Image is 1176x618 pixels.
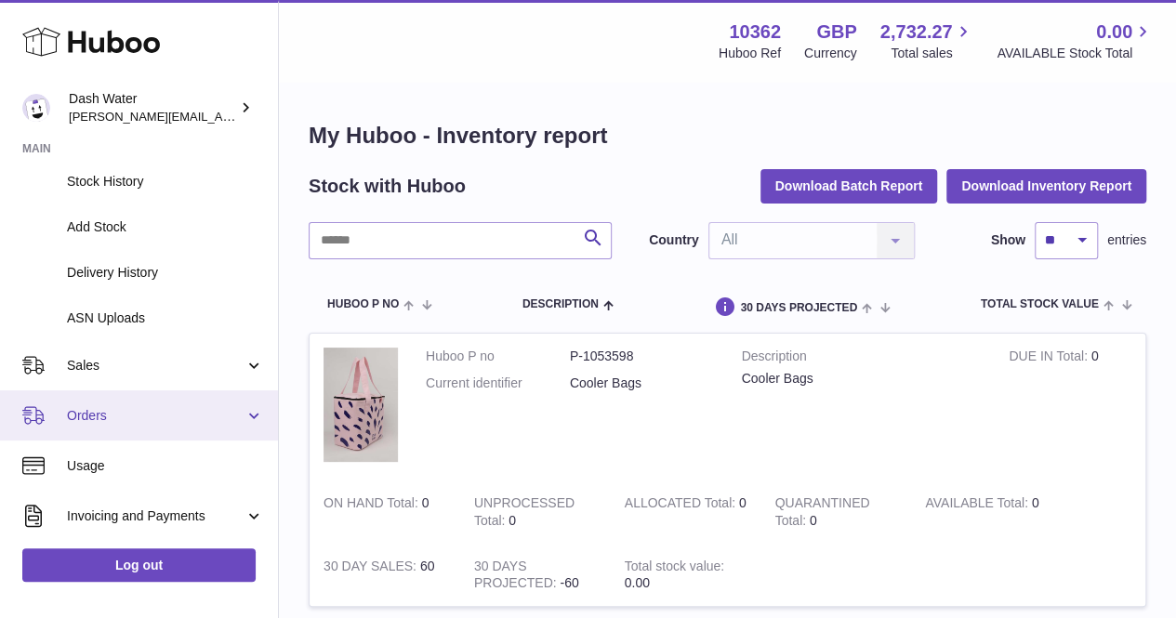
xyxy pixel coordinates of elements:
[309,121,1146,151] h1: My Huboo - Inventory report
[474,495,575,533] strong: UNPROCESSED Total
[460,544,611,607] td: -60
[310,480,460,544] td: 0
[22,94,50,122] img: james@dash-water.com
[742,348,982,370] strong: Description
[880,20,974,62] a: 2,732.27 Total sales
[981,298,1099,310] span: Total stock value
[426,348,570,365] dt: Huboo P no
[570,348,714,365] dd: P-1053598
[327,298,399,310] span: Huboo P no
[911,480,1062,544] td: 0
[625,559,724,578] strong: Total stock value
[649,231,699,249] label: Country
[309,174,466,199] h2: Stock with Huboo
[67,507,244,525] span: Invoicing and Payments
[625,495,739,515] strong: ALLOCATED Total
[997,20,1154,62] a: 0.00 AVAILABLE Stock Total
[67,264,264,282] span: Delivery History
[719,45,781,62] div: Huboo Ref
[760,169,938,203] button: Download Batch Report
[69,90,236,125] div: Dash Water
[991,231,1025,249] label: Show
[324,495,422,515] strong: ON HAND Total
[742,370,982,388] div: Cooler Bags
[611,480,761,544] td: 0
[925,495,1031,515] strong: AVAILABLE Total
[67,173,264,191] span: Stock History
[67,218,264,236] span: Add Stock
[946,169,1146,203] button: Download Inventory Report
[1009,348,1090,368] strong: DUE IN Total
[997,45,1154,62] span: AVAILABLE Stock Total
[1107,231,1146,249] span: entries
[460,480,611,544] td: 0
[995,334,1145,480] td: 0
[67,407,244,425] span: Orders
[740,302,857,314] span: 30 DAYS PROJECTED
[67,357,244,375] span: Sales
[67,457,264,475] span: Usage
[891,45,973,62] span: Total sales
[474,559,561,596] strong: 30 DAYS PROJECTED
[69,109,373,124] span: [PERSON_NAME][EMAIL_ADDRESS][DOMAIN_NAME]
[816,20,856,45] strong: GBP
[310,544,460,607] td: 60
[570,375,714,392] dd: Cooler Bags
[774,495,869,533] strong: QUARANTINED Total
[67,309,264,327] span: ASN Uploads
[625,575,650,590] span: 0.00
[804,45,857,62] div: Currency
[880,20,953,45] span: 2,732.27
[22,548,256,582] a: Log out
[522,298,599,310] span: Description
[1096,20,1132,45] span: 0.00
[324,559,420,578] strong: 30 DAY SALES
[426,375,570,392] dt: Current identifier
[324,348,398,462] img: product image
[810,513,817,528] span: 0
[729,20,781,45] strong: 10362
